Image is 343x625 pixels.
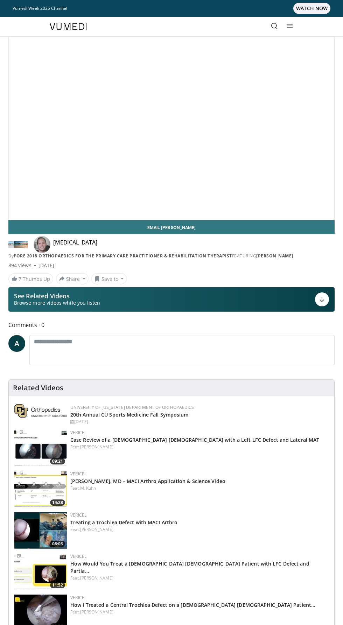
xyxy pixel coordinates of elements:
a: [PERSON_NAME] [80,575,113,581]
span: 11:52 [50,582,65,588]
div: [DATE] [38,262,54,269]
button: Save to [91,273,127,284]
p: See Related Videos [14,292,100,299]
a: A [8,335,25,352]
a: 14:28 [14,471,67,507]
span: WATCH NOW [293,3,330,14]
h4: [MEDICAL_DATA] [53,239,97,250]
button: See Related Videos Browse more videos while you listen [8,287,335,312]
a: Vericel [70,471,86,477]
img: 0de30d39-bfe3-4001-9949-87048a0d8692.150x105_q85_crop-smart_upscale.jpg [14,512,67,549]
img: 2444198d-1b18-4a77-bb67-3e21827492e5.150x105_q85_crop-smart_upscale.jpg [14,471,67,507]
h4: Related Videos [13,384,63,392]
img: Avatar [34,236,50,253]
a: University of [US_STATE] Department of Orthopaedics [70,404,194,410]
img: VuMedi Logo [50,23,87,30]
div: Feat. [70,526,329,533]
a: FORE 2018 Orthopaedics for the Primary Care Practitioner & Rehabilitation Therapist [14,253,232,259]
a: 7 Thumbs Up [8,274,53,284]
span: 09:21 [50,458,65,464]
a: Case Review of a [DEMOGRAPHIC_DATA] [DEMOGRAPHIC_DATA] with a Left LFC Defect and Lateral MAT [70,436,319,443]
div: By FEATURING [8,253,335,259]
span: 08:03 [50,541,65,547]
span: 894 views [8,262,31,269]
img: 7de77933-103b-4dce-a29e-51e92965dfc4.150x105_q85_crop-smart_upscale.jpg [14,429,67,466]
span: 14:28 [50,499,65,506]
a: How Would You Treat a [DEMOGRAPHIC_DATA] [DEMOGRAPHIC_DATA] Patient with LFC Defect and Partia… [70,560,309,574]
a: Vericel [70,595,86,601]
a: Treating a Trochlea Defect with MACI Arthro [70,519,177,526]
a: M. Kuhn [80,485,96,491]
a: [PERSON_NAME] [80,609,113,615]
a: How I Treated a Central Trochlea Defect on a [DEMOGRAPHIC_DATA] [DEMOGRAPHIC_DATA] Patient… [70,602,315,608]
img: 62f325f7-467e-4e39-9fa8-a2cb7d050ecd.150x105_q85_crop-smart_upscale.jpg [14,553,67,590]
a: 09:21 [14,429,67,466]
a: [PERSON_NAME], MD – MACI Arthro Application & Science Video [70,478,225,484]
a: Email [PERSON_NAME] [8,220,335,234]
a: [PERSON_NAME] [80,444,113,450]
a: [PERSON_NAME] [256,253,293,259]
div: Feat. [70,444,329,450]
a: Vericel [70,553,86,559]
a: [PERSON_NAME] [80,526,113,532]
div: Feat. [70,609,329,615]
span: 7 [19,276,21,282]
img: FORE 2018 Orthopaedics for the Primary Care Practitioner & Rehabilitation Therapist [8,239,28,250]
span: Comments 0 [8,320,335,329]
a: 08:03 [14,512,67,549]
video-js: Video Player [9,37,334,220]
a: 11:52 [14,553,67,590]
span: Browse more videos while you listen [14,299,100,306]
a: Vumedi Week 2025 ChannelWATCH NOW [13,3,330,14]
a: Vericel [70,512,86,518]
a: Vericel [70,429,86,435]
div: [DATE] [70,419,329,425]
div: Feat. [70,485,329,491]
a: 20th Annual CU Sports Medicine Fall Symposium [70,411,189,418]
img: 355603a8-37da-49b6-856f-e00d7e9307d3.png.150x105_q85_autocrop_double_scale_upscale_version-0.2.png [14,404,67,418]
div: Feat. [70,575,329,581]
button: Share [56,273,89,284]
